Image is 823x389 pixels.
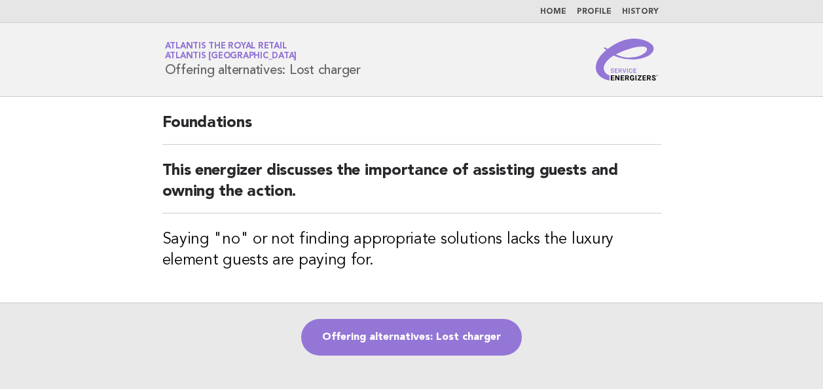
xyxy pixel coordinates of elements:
[596,39,659,81] img: Service Energizers
[165,52,297,61] span: Atlantis [GEOGRAPHIC_DATA]
[622,8,659,16] a: History
[165,43,361,77] h1: Offering alternatives: Lost charger
[301,319,522,356] a: Offering alternatives: Lost charger
[165,42,297,60] a: Atlantis The Royal RetailAtlantis [GEOGRAPHIC_DATA]
[540,8,566,16] a: Home
[162,160,661,213] h2: This energizer discusses the importance of assisting guests and owning the action.
[577,8,612,16] a: Profile
[162,113,661,145] h2: Foundations
[162,229,661,271] h3: Saying "no" or not finding appropriate solutions lacks the luxury element guests are paying for.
